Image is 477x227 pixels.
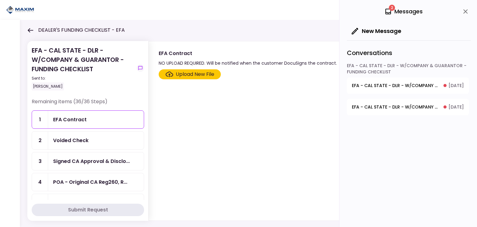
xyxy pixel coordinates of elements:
div: 3 [32,152,48,170]
div: Conversations [347,40,471,63]
div: 1 [32,111,48,128]
button: New Message [347,23,406,39]
div: Sent to: [32,76,134,81]
span: Click here to upload the required document [159,69,221,79]
img: Partner icon [6,5,34,15]
button: close [460,6,471,17]
div: EFA ContractNO UPLOAD REQUIRED. Will be notified when the customer DocuSigns the contract.show-me... [148,41,465,221]
div: EFA Contract [53,116,87,123]
div: Messages [384,7,423,16]
a: 2Voided Check [32,131,144,150]
div: Signed CA Approval & Disclosure Forms [53,157,130,165]
div: EFA - CAL STATE - DLR - W/COMPANY & GUARANTOR - FUNDING CHECKLIST [347,63,469,77]
span: 2 [389,5,395,11]
button: open-conversation [347,77,469,94]
div: EFA - CAL STATE - DLR - W/COMPANY & GUARANTOR - FUNDING CHECKLIST [32,46,134,90]
a: 1EFA Contract [32,110,144,129]
div: POA - Original CA Reg260, Reg256, & Reg4008 [53,178,127,186]
div: [PERSON_NAME] [32,82,64,90]
div: 5 [32,194,48,212]
div: Submit Request [68,206,108,214]
a: 3Signed CA Approval & Disclosure Forms [32,152,144,170]
span: [DATE] [448,104,464,110]
button: show-messages [137,64,144,72]
a: 5POA - Original POA (not CA or GA) [32,194,144,212]
span: [DATE] [448,82,464,89]
div: Voided Check [53,137,89,144]
div: NO UPLOAD REQUIRED. Will be notified when the customer DocuSigns the contract. [159,59,337,67]
h1: DEALER'S FUNDING CHECKLIST - EFA [38,26,125,34]
div: 2 [32,132,48,149]
div: POA - Original POA (not CA or GA) [53,199,126,207]
button: open-conversation [347,99,469,115]
div: EFA Contract [159,49,337,57]
div: 4 [32,173,48,191]
a: 4POA - Original CA Reg260, Reg256, & Reg4008 [32,173,144,191]
div: Remaining items (36/36 Steps) [32,98,144,110]
span: EFA - CAL STATE - DLR - W/COMPANY & GUARANTOR - FUNDING CHECKLIST - Debtor CDL or Driver License [352,82,439,89]
div: Upload New File [176,71,214,78]
button: Submit Request [32,204,144,216]
span: EFA - CAL STATE - DLR - W/COMPANY & GUARANTOR - FUNDING CHECKLIST - Debtor References [352,104,439,110]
